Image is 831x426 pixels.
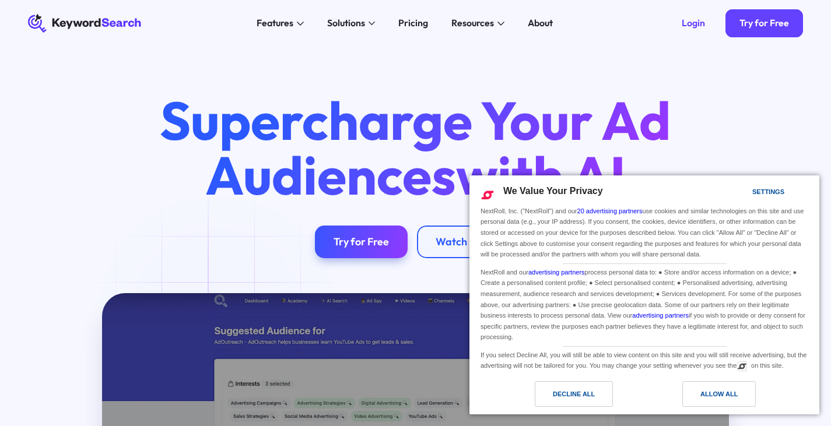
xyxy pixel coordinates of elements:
a: 20 advertising partners [577,207,643,214]
a: advertising partners [632,312,689,319]
div: Watch Demo [436,235,497,248]
a: Pricing [391,14,435,33]
a: Login [668,9,719,37]
div: Allow All [700,388,738,400]
div: Login [682,17,705,29]
a: Try for Free [725,9,803,37]
span: with AI [456,141,626,209]
div: About [528,16,553,30]
span: We Value Your Privacy [503,186,603,196]
a: Allow All [644,381,812,413]
a: Decline All [476,381,644,413]
a: About [521,14,560,33]
div: Decline All [553,388,595,400]
a: Settings [732,182,760,204]
div: NextRoll and our process personal data to: ● Store and/or access information on a device; ● Creat... [478,264,811,344]
div: If you select Decline All, you will still be able to view content on this site and you will still... [478,347,811,372]
div: Try for Free [334,235,389,248]
div: NextRoll, Inc. ("NextRoll") and our use cookies and similar technologies on this site and use per... [478,205,811,261]
div: Try for Free [739,17,789,29]
div: Pricing [398,16,428,30]
div: Solutions [327,16,365,30]
a: Try for Free [315,226,408,258]
a: advertising partners [528,269,585,276]
div: Features [257,16,293,30]
div: Settings [752,185,784,198]
div: Resources [451,16,494,30]
h1: Supercharge Your Ad Audiences [137,93,694,203]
